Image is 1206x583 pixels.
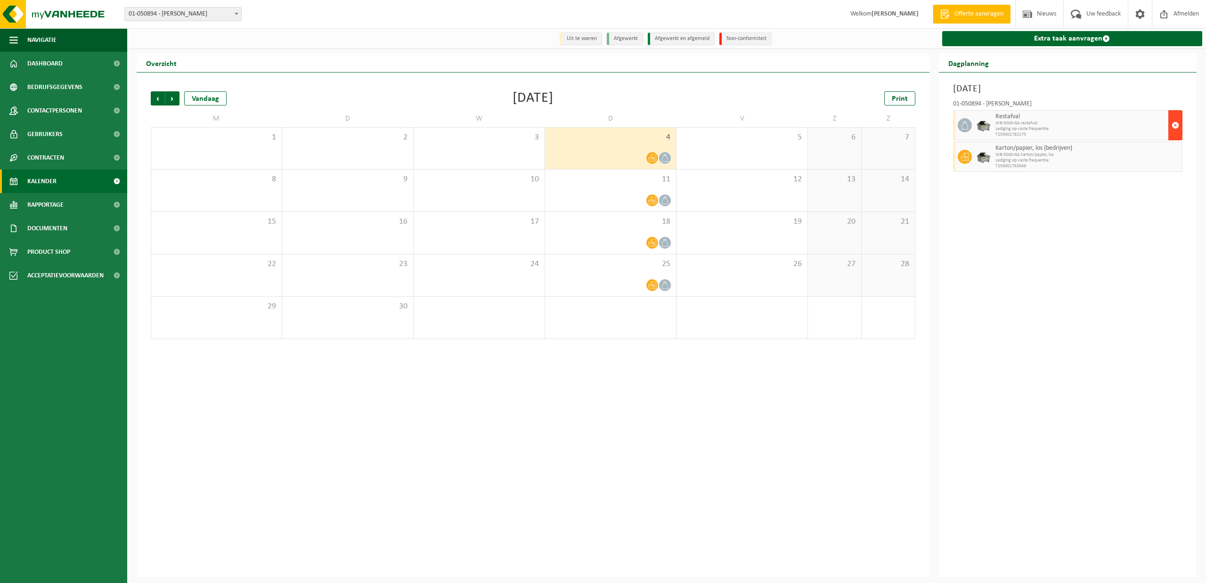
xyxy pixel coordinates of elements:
[156,132,277,143] span: 1
[866,132,910,143] span: 7
[995,163,1180,169] span: T250001763048
[892,95,908,103] span: Print
[418,174,540,185] span: 10
[418,132,540,143] span: 3
[287,174,408,185] span: 9
[287,259,408,269] span: 23
[27,146,64,170] span: Contracten
[719,32,772,45] li: Non-conformiteit
[808,110,862,127] td: Z
[681,259,803,269] span: 26
[27,75,82,99] span: Bedrijfsgegevens
[282,110,414,127] td: D
[550,132,671,143] span: 4
[866,259,910,269] span: 28
[287,217,408,227] span: 16
[681,217,803,227] span: 19
[607,32,643,45] li: Afgewerkt
[550,259,671,269] span: 25
[648,32,715,45] li: Afgewerkt en afgemeld
[125,8,241,21] span: 01-050894 - GOENS JOHAN - VEURNE
[995,121,1166,126] span: WB-5000-GA restafval
[414,110,545,127] td: W
[151,110,282,127] td: M
[995,126,1166,132] span: Lediging op vaste frequentie
[681,132,803,143] span: 5
[942,31,1203,46] a: Extra taak aanvragen
[953,82,1183,96] h3: [DATE]
[866,217,910,227] span: 21
[124,7,242,21] span: 01-050894 - GOENS JOHAN - VEURNE
[165,91,179,105] span: Volgende
[813,259,856,269] span: 27
[550,217,671,227] span: 18
[27,170,57,193] span: Kalender
[287,132,408,143] span: 2
[995,132,1166,138] span: T250001782175
[27,193,64,217] span: Rapportage
[513,91,554,105] div: [DATE]
[418,259,540,269] span: 24
[977,150,991,164] img: WB-5000-GAL-GY-01
[813,132,856,143] span: 6
[939,54,998,72] h2: Dagplanning
[156,217,277,227] span: 15
[156,174,277,185] span: 8
[872,10,919,17] strong: [PERSON_NAME]
[151,91,165,105] span: Vorige
[27,264,104,287] span: Acceptatievoorwaarden
[27,240,70,264] span: Product Shop
[550,174,671,185] span: 11
[952,9,1006,19] span: Offerte aanvragen
[137,54,186,72] h2: Overzicht
[862,110,915,127] td: Z
[995,152,1180,158] span: WB-5000-GA karton/papier, los
[676,110,808,127] td: V
[953,101,1183,110] div: 01-050894 - [PERSON_NAME]
[156,301,277,312] span: 29
[545,110,676,127] td: D
[156,259,277,269] span: 22
[995,145,1180,152] span: Karton/papier, los (bedrijven)
[866,174,910,185] span: 14
[884,91,915,105] a: Print
[977,118,991,132] img: WB-5000-GAL-GY-01
[560,32,602,45] li: Uit te voeren
[27,52,63,75] span: Dashboard
[933,5,1010,24] a: Offerte aanvragen
[813,174,856,185] span: 13
[287,301,408,312] span: 30
[27,217,67,240] span: Documenten
[27,99,82,122] span: Contactpersonen
[813,217,856,227] span: 20
[681,174,803,185] span: 12
[27,122,63,146] span: Gebruikers
[418,217,540,227] span: 17
[995,113,1166,121] span: Restafval
[995,158,1180,163] span: Lediging op vaste frequentie
[27,28,57,52] span: Navigatie
[184,91,227,105] div: Vandaag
